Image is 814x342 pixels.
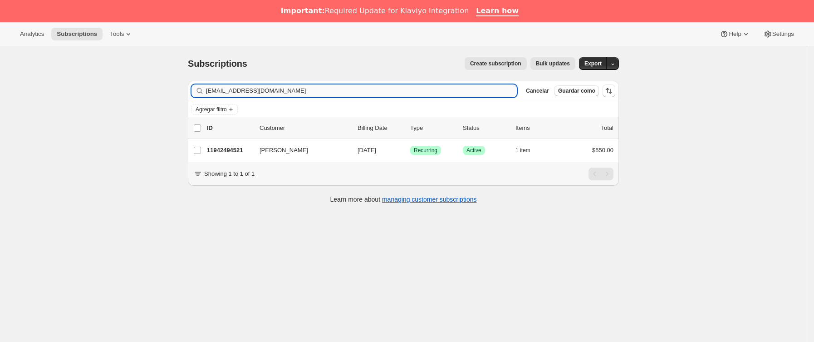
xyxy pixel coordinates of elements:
[330,195,477,204] p: Learn more about
[554,85,599,96] button: Guardar como
[254,143,345,158] button: [PERSON_NAME]
[188,59,247,69] span: Subscriptions
[51,28,103,40] button: Subscriptions
[204,169,255,178] p: Showing 1 to 1 of 1
[207,144,613,157] div: 11942494521[PERSON_NAME][DATE]LogradoRecurringLogradoActive1 item$550.00
[206,84,517,97] input: Filter subscribers
[260,124,350,133] p: Customer
[536,60,570,67] span: Bulk updates
[584,60,602,67] span: Export
[601,124,613,133] p: Total
[191,104,238,115] button: Agregar filtro
[714,28,755,40] button: Help
[729,30,741,38] span: Help
[410,124,456,133] div: Type
[358,124,403,133] p: Billing Date
[260,146,308,155] span: [PERSON_NAME]
[15,28,49,40] button: Analytics
[466,147,481,154] span: Active
[281,6,469,15] div: Required Update for Klaviyo Integration
[515,147,530,154] span: 1 item
[515,124,561,133] div: Items
[104,28,138,40] button: Tools
[558,87,595,94] span: Guardar como
[603,84,615,97] button: Ordenar los resultados
[522,85,553,96] button: Cancelar
[772,30,794,38] span: Settings
[758,28,799,40] button: Settings
[207,124,252,133] p: ID
[530,57,575,70] button: Bulk updates
[196,106,227,113] span: Agregar filtro
[476,6,519,16] a: Learn how
[382,196,477,203] a: managing customer subscriptions
[110,30,124,38] span: Tools
[526,87,549,94] span: Cancelar
[592,147,613,154] span: $550.00
[20,30,44,38] span: Analytics
[207,124,613,133] div: IDCustomerBilling DateTypeStatusItemsTotal
[414,147,437,154] span: Recurring
[579,57,607,70] button: Export
[207,146,252,155] p: 11942494521
[281,6,325,15] b: Important:
[515,144,540,157] button: 1 item
[463,124,508,133] p: Status
[470,60,521,67] span: Create subscription
[465,57,527,70] button: Create subscription
[358,147,376,154] span: [DATE]
[588,168,613,180] nav: Paginación
[57,30,97,38] span: Subscriptions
